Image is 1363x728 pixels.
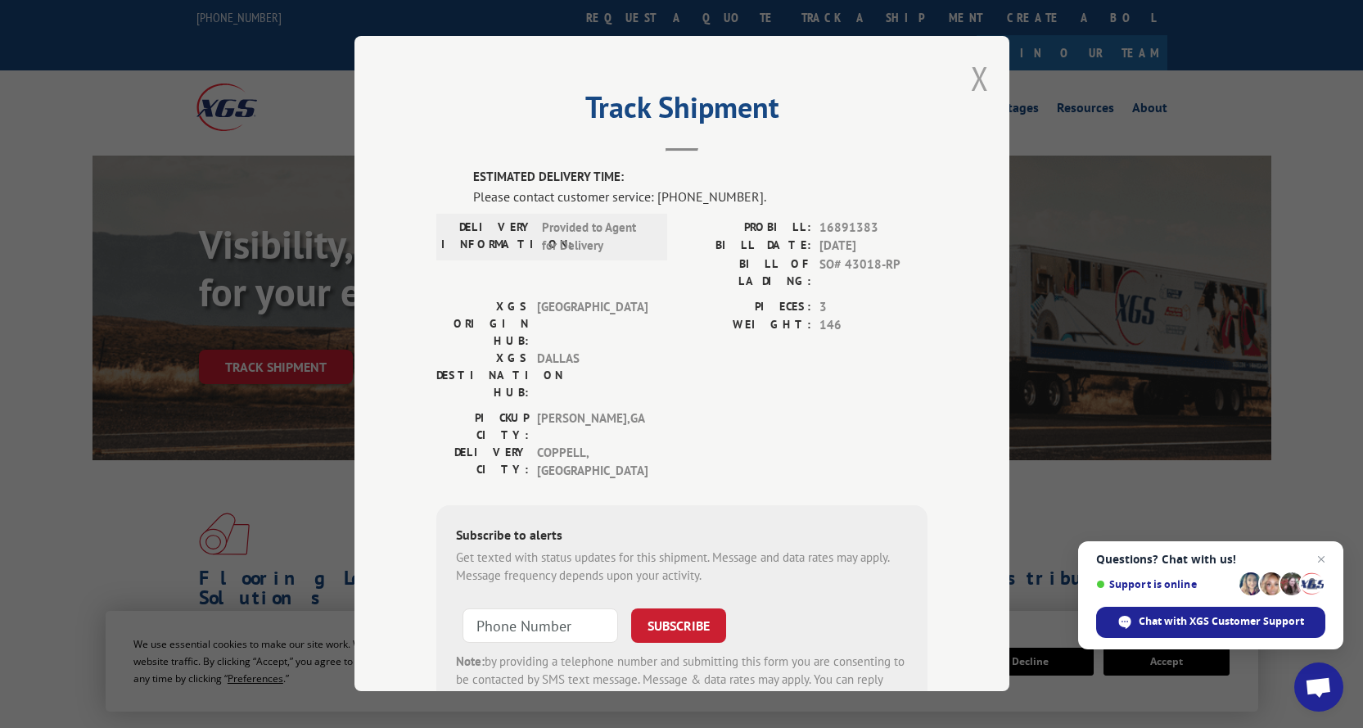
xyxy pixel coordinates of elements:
[456,549,908,586] div: Get texted with status updates for this shipment. Message and data rates may apply. Message frequ...
[682,255,811,290] label: BILL OF LADING:
[436,444,529,481] label: DELIVERY CITY:
[542,219,652,255] span: Provided to Agent for Delivery
[819,317,927,336] span: 146
[456,653,485,669] strong: Note:
[473,187,927,206] div: Please contact customer service: [PHONE_NUMBER].
[1096,553,1325,566] span: Questions? Chat with us!
[682,219,811,237] label: PROBILL:
[537,350,648,401] span: DALLAS
[456,653,908,708] div: by providing a telephone number and submitting this form you are consenting to be contacted by SM...
[456,525,908,549] div: Subscribe to alerts
[1096,607,1325,638] div: Chat with XGS Customer Support
[537,444,648,481] span: COPPELL , [GEOGRAPHIC_DATA]
[819,237,927,256] span: [DATE]
[682,298,811,317] label: PIECES:
[819,298,927,317] span: 3
[971,57,989,100] button: Close modal
[537,298,648,350] span: [GEOGRAPHIC_DATA]
[682,237,811,256] label: BILL DATE:
[682,317,811,336] label: WEIGHT:
[436,350,529,401] label: XGS DESTINATION HUB:
[436,96,927,127] h2: Track Shipment
[1096,578,1234,590] span: Support is online
[819,255,927,290] span: SO# 43018-RP
[436,298,529,350] label: XGS ORIGIN HUB:
[473,169,927,188] label: ESTIMATED DELIVERY TIME:
[1139,614,1304,629] span: Chat with XGS Customer Support
[819,219,927,237] span: 16891383
[537,409,648,444] span: [PERSON_NAME] , GA
[441,219,534,255] label: DELIVERY INFORMATION:
[436,409,529,444] label: PICKUP CITY:
[463,608,618,643] input: Phone Number
[631,608,726,643] button: SUBSCRIBE
[1311,549,1331,569] span: Close chat
[1294,662,1343,712] div: Open chat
